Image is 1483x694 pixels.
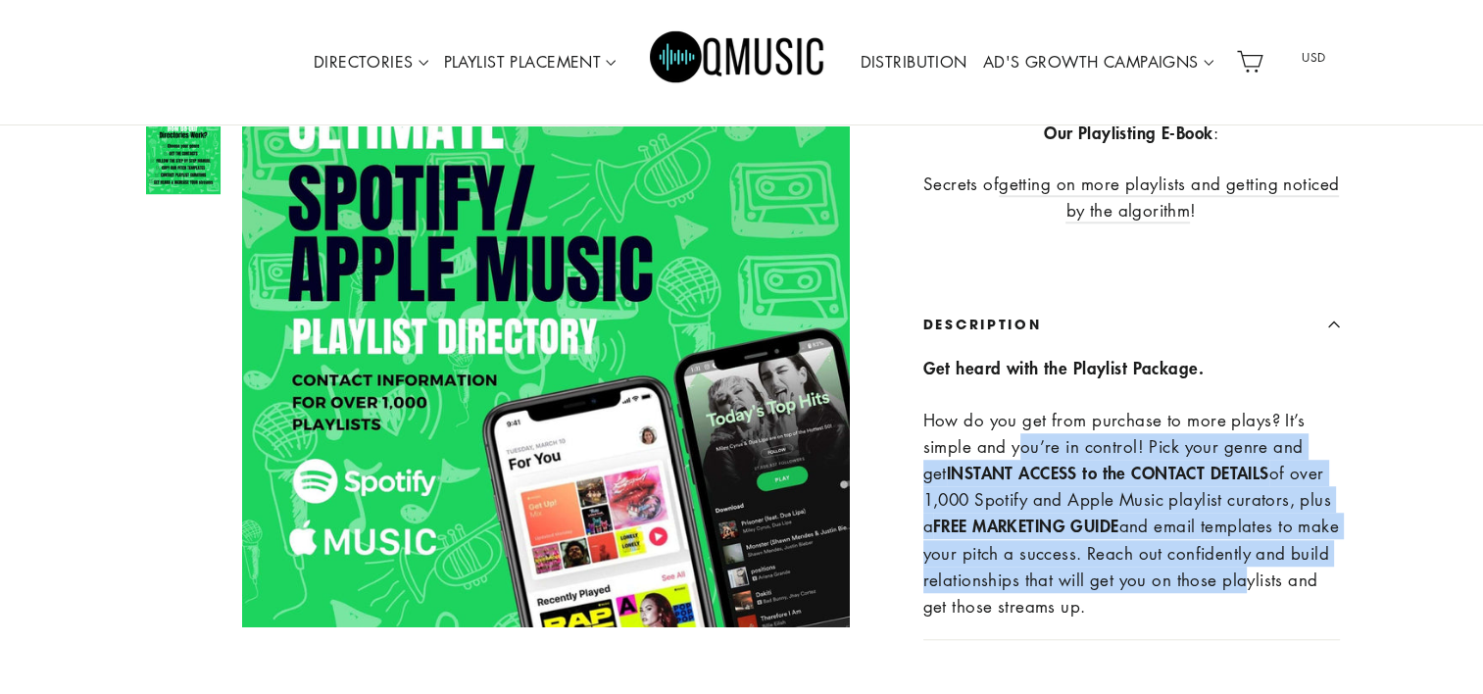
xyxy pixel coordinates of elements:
div: Primary [248,5,1228,120]
img: spotify curators [146,120,221,194]
strong: Our Playlisting E-Book [1044,121,1212,144]
a: PLAYLIST PLACEMENT [436,40,624,85]
a: AD'S GROWTH CAMPAIGNS [975,40,1221,85]
a: getting on more playlists and getting noticed by the algorithm [999,173,1339,223]
p: How do you get from purchase to more plays? It’s simple and you’re in control! Pick your genre an... [923,407,1340,620]
button: Description [923,294,1340,355]
b: Get heard with the Playlist Package. [923,356,1204,379]
span: USD [1276,43,1351,73]
strong: INSTANT ACCESS to the CONTACT DETAILS [947,461,1269,484]
a: DIRECTORIES [306,40,436,85]
div: Secrets of ! [923,171,1340,223]
strong: FREE MARKETING GUIDE [933,514,1119,537]
a: DISTRIBUTION [852,40,974,85]
img: Q Music Promotions [650,18,826,106]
